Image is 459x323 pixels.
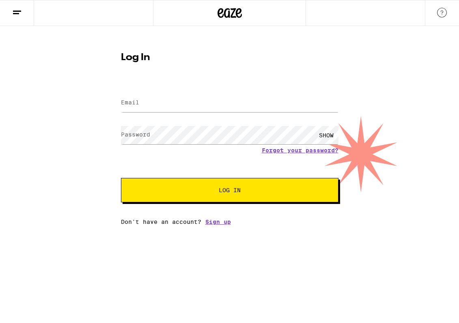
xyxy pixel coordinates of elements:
span: Log In [219,187,241,193]
div: Don't have an account? [121,219,338,225]
button: Log In [121,178,338,202]
input: Email [121,94,338,112]
h1: Log In [121,53,338,63]
label: Email [121,99,139,106]
div: SHOW [314,126,338,144]
label: Password [121,131,150,138]
a: Sign up [205,219,231,225]
a: Forgot your password? [262,147,338,154]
